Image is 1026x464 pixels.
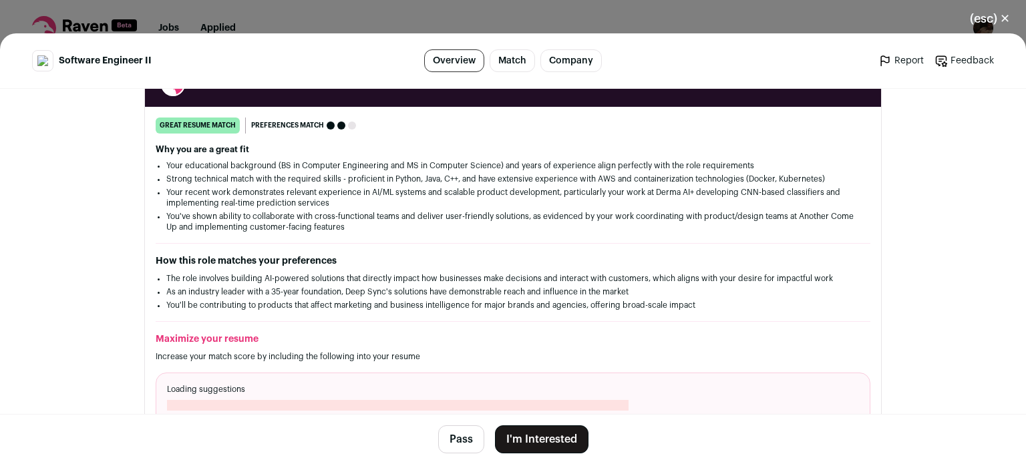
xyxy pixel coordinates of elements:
[934,54,994,67] a: Feedback
[540,49,602,72] a: Company
[156,373,870,454] div: Loading suggestions
[166,300,860,310] li: You'll be contributing to products that affect marketing and business intelligence for major bran...
[156,118,240,134] div: great resume match
[166,211,860,232] li: You've shown ability to collaborate with cross-functional teams and deliver user-friendly solutio...
[37,55,48,66] img: bbc4ede4edf4727d937f5ee69ae371dc18c739fe5690e5b861a7e6a302c369c7
[156,351,870,362] p: Increase your match score by including the following into your resume
[495,425,588,453] button: I'm Interested
[166,187,860,208] li: Your recent work demonstrates relevant experience in AI/ML systems and scalable product developme...
[166,273,860,284] li: The role involves building AI-powered solutions that directly impact how businesses make decision...
[878,54,924,67] a: Report
[251,119,324,132] span: Preferences match
[166,174,860,184] li: Strong technical match with the required skills - proficient in Python, Java, C++, and have exten...
[166,286,860,297] li: As an industry leader with a 35-year foundation, Deep Sync's solutions have demonstrable reach an...
[424,49,484,72] a: Overview
[166,160,860,171] li: Your educational background (BS in Computer Engineering and MS in Computer Science) and years of ...
[156,254,870,268] h2: How this role matches your preferences
[490,49,535,72] a: Match
[156,144,870,155] h2: Why you are a great fit
[954,4,1026,33] button: Close modal
[156,332,870,346] h2: Maximize your resume
[438,425,484,453] button: Pass
[59,54,152,67] span: Software Engineer II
